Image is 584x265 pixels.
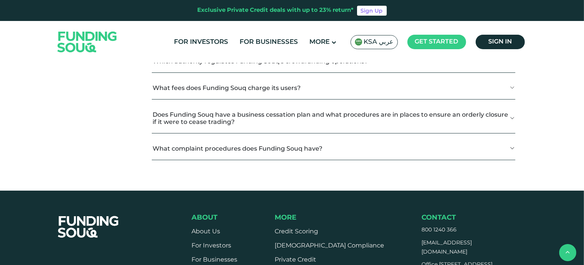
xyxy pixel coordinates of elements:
[364,38,394,47] span: KSA عربي
[191,243,231,249] a: For Investors
[50,207,127,247] img: FooterLogo
[238,36,300,48] a: For Businesses
[476,35,525,49] a: Sign in
[152,137,515,160] button: What complaint procedures does Funding Souq have?
[172,36,230,48] a: For Investors
[415,39,459,45] span: Get started
[422,240,472,255] a: [EMAIL_ADDRESS][DOMAIN_NAME]
[310,39,330,45] span: More
[488,39,512,45] span: Sign in
[50,22,125,61] img: Logo
[152,103,515,133] button: Does Funding Souq have a business cessation plan and what procedures are in places to ensure an o...
[357,6,387,16] a: Sign Up
[355,38,362,46] img: SA Flag
[198,6,354,15] div: Exclusive Private Credit deals with up to 23% return*
[275,243,384,249] a: [DEMOGRAPHIC_DATA] Compliance
[191,257,237,263] a: For Businesses
[422,214,456,221] span: Contact
[559,244,576,261] button: back
[275,229,318,234] a: Credit Scoring
[191,214,237,222] div: About
[422,227,457,233] a: 800 1240 366
[275,214,296,221] span: More
[191,229,220,234] a: About Us
[275,257,316,263] a: Private Credit
[152,77,515,99] button: What fees does Funding Souq charge its users?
